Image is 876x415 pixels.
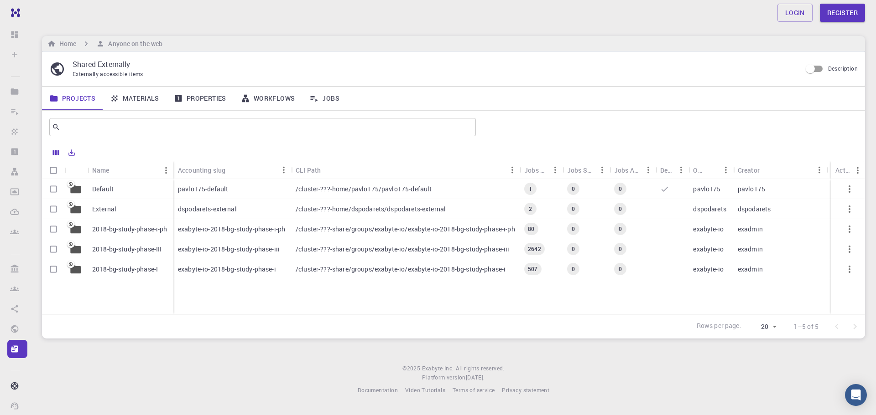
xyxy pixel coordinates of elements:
[850,163,865,178] button: Menu
[693,184,720,194] p: pavlo175
[567,161,595,179] div: Jobs Subm.
[615,185,626,193] span: 0
[524,225,538,233] span: 80
[103,87,167,110] a: Materials
[453,386,495,395] a: Terms of service
[7,8,20,17] img: logo
[615,225,626,233] span: 0
[615,265,626,273] span: 0
[812,163,827,177] button: Menu
[738,265,763,274] p: exadmin
[466,374,485,381] span: [DATE] .
[291,161,520,179] div: CLI Path
[402,364,422,373] span: © 2025
[733,161,827,179] div: Creator
[563,161,610,179] div: Jobs Subm.
[46,39,164,49] nav: breadcrumb
[358,386,398,395] a: Documentation
[92,161,109,179] div: Name
[48,145,64,160] button: Columns
[738,161,760,179] div: Creator
[88,161,173,179] div: Name
[697,321,741,332] p: Rows per page:
[520,161,563,179] div: Jobs Total
[738,205,771,214] p: dspodarets
[693,265,724,274] p: exabyte-io
[745,320,779,333] div: 20
[568,265,579,273] span: 0
[173,161,291,179] div: Accounting slug
[641,163,656,177] button: Menu
[828,65,858,72] span: Description
[524,265,541,273] span: 507
[405,386,445,395] a: Video Tutorials
[704,163,719,177] button: Sort
[104,39,162,49] h6: Anyone on the web
[178,161,225,179] div: Accounting slug
[422,364,454,373] a: Exabyte Inc.
[738,225,763,234] p: exadmin
[693,205,726,214] p: dspodarets
[820,4,865,22] a: Register
[178,225,285,234] p: exabyte-io-2018-bg-study-phase-i-ph
[656,161,689,179] div: Default
[568,205,579,213] span: 0
[777,4,813,22] a: Login
[56,39,76,49] h6: Home
[73,70,143,77] span: Externally accessible items
[92,265,158,274] p: 2018-bg-study-phase-I
[178,184,228,194] p: pavlo175-default
[178,205,237,214] p: dspodarets-external
[296,205,446,214] p: /cluster-???-home/dspodarets/dspodarets-external
[296,225,515,234] p: /cluster-???-share/groups/exabyte-io/exabyte-io-2018-bg-study-phase-i-ph
[234,87,302,110] a: Workflows
[760,163,774,177] button: Sort
[595,163,610,177] button: Menu
[276,163,291,177] button: Menu
[738,245,763,254] p: exadmin
[845,384,867,406] div: Open Intercom Messenger
[73,59,794,70] p: Shared Externally
[109,163,124,178] button: Sort
[159,163,173,178] button: Menu
[831,161,865,179] div: Actions
[693,225,724,234] p: exabyte-io
[92,184,114,194] p: Default
[178,265,276,274] p: exabyte-io-2018-bg-study-phase-i
[422,373,465,382] span: Platform version
[738,184,765,194] p: pavlo175
[225,163,240,177] button: Sort
[502,386,549,395] a: Privacy statement
[693,245,724,254] p: exabyte-io
[453,386,495,394] span: Terms of service
[568,245,579,253] span: 0
[405,386,445,394] span: Video Tutorials
[505,163,520,177] button: Menu
[42,87,103,110] a: Projects
[548,163,563,177] button: Menu
[719,163,733,177] button: Menu
[65,161,88,179] div: Icon
[502,386,549,394] span: Privacy statement
[615,205,626,213] span: 0
[568,185,579,193] span: 0
[358,386,398,394] span: Documentation
[835,161,850,179] div: Actions
[422,364,454,372] span: Exabyte Inc.
[524,161,548,179] div: Jobs Total
[92,245,162,254] p: 2018-bg-study-phase-III
[614,161,641,179] div: Jobs Active
[92,225,167,234] p: 2018-bg-study-phase-i-ph
[64,145,79,160] button: Export
[524,245,545,253] span: 2642
[296,184,432,194] p: /cluster-???-home/pavlo175/pavlo175-default
[466,373,485,382] a: [DATE].
[296,161,321,179] div: CLI Path
[296,245,510,254] p: /cluster-???-share/groups/exabyte-io/exabyte-io-2018-bg-study-phase-iii
[688,161,733,179] div: Owner
[525,185,536,193] span: 1
[674,163,688,177] button: Menu
[456,364,505,373] span: All rights reserved.
[615,245,626,253] span: 0
[610,161,656,179] div: Jobs Active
